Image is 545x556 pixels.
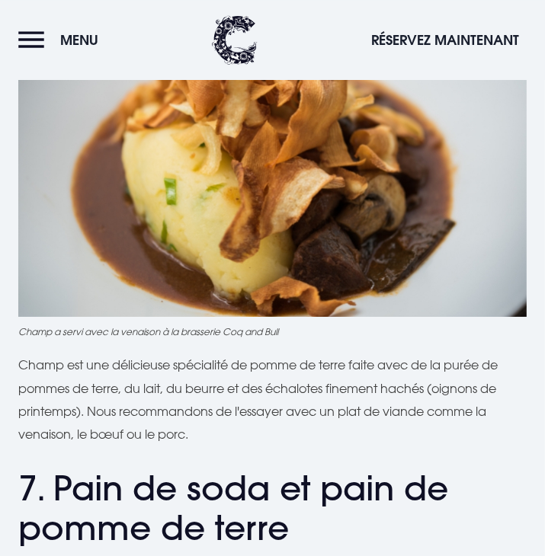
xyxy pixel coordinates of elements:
[18,324,527,338] figcaption: Champ a servi avec la venaison à la brasserie Coq and Bull
[18,468,527,549] h2: 7. Pain de soda et pain de pomme de terre
[18,353,527,446] p: Champ est une délicieuse spécialité de pomme de terre faite avec de la purée de pommes de terre, ...
[60,31,98,49] span: Menu
[18,24,106,56] button: Menu
[364,24,527,56] button: Réservez maintenant
[212,15,258,65] img: Clandeboye Lodge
